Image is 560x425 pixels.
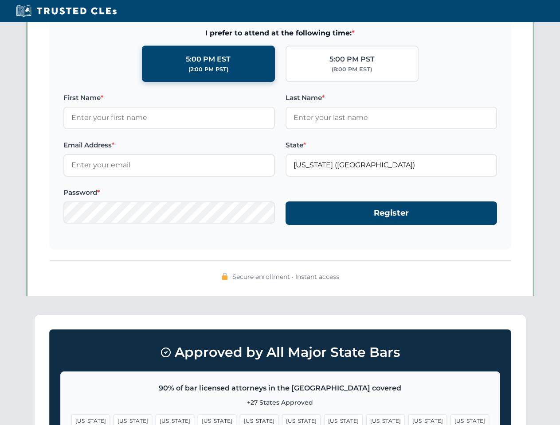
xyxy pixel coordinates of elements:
[286,140,497,151] label: State
[186,54,231,65] div: 5:00 PM EST
[286,154,497,176] input: Florida (FL)
[63,107,275,129] input: Enter your first name
[286,107,497,129] input: Enter your last name
[221,273,228,280] img: 🔒
[13,4,119,18] img: Trusted CLEs
[332,65,372,74] div: (8:00 PM EST)
[71,398,489,407] p: +27 States Approved
[286,93,497,103] label: Last Name
[63,154,275,176] input: Enter your email
[63,140,275,151] label: Email Address
[188,65,228,74] div: (2:00 PM PST)
[63,93,275,103] label: First Name
[63,187,275,198] label: Password
[286,201,497,225] button: Register
[71,382,489,394] p: 90% of bar licensed attorneys in the [GEOGRAPHIC_DATA] covered
[60,340,500,364] h3: Approved by All Major State Bars
[329,54,375,65] div: 5:00 PM PST
[63,27,497,39] span: I prefer to attend at the following time:
[232,272,339,282] span: Secure enrollment • Instant access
